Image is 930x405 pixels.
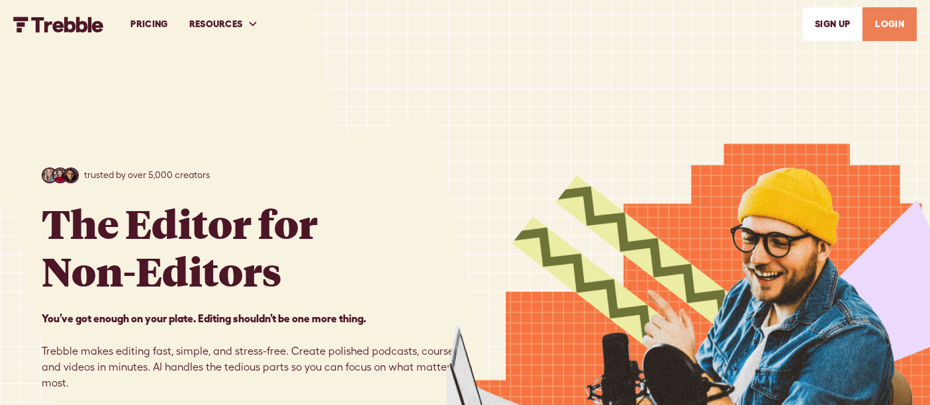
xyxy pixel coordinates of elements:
a: SIGn UP [802,7,862,41]
div: RESOURCES [179,1,269,47]
p: trusted by over 5,000 creators [84,168,210,182]
p: Trebble makes editing fast, simple, and stress-free. Create polished podcasts, courses, and video... [42,310,465,391]
strong: You’ve got enough on your plate. Editing shouldn’t be one more thing. ‍ [42,312,366,324]
a: LOGIN [862,7,917,41]
div: RESOURCES [189,17,243,31]
a: home [13,15,104,32]
h1: The Editor for Non-Editors [42,199,318,294]
img: Trebble FM Logo [13,17,104,32]
a: PRICING [120,1,178,47]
